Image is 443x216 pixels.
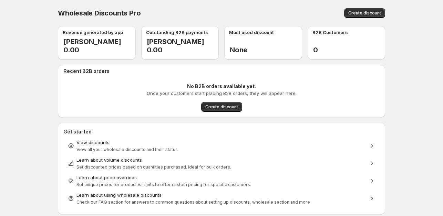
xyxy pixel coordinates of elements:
[63,29,123,36] p: Revenue generated by app
[229,29,274,36] p: Most used discount
[147,90,297,97] p: Once your customers start placing B2B orders, they will appear here.
[63,37,136,54] h2: [PERSON_NAME] 0.00
[187,83,256,90] p: No B2B orders available yet.
[76,156,367,163] div: Learn about volume discounts
[63,128,380,135] h2: Get started
[201,102,242,112] button: Create discount
[76,182,251,187] span: Set unique prices for product variants to offer custom pricing for specific customers.
[63,68,382,75] h2: Recent B2B orders
[344,8,385,18] button: Create discount
[205,104,238,110] span: Create discount
[146,29,208,36] p: Outstanding B2B payments
[76,147,178,152] span: View all your wholesale discounts and their status
[58,9,141,17] span: Wholesale Discounts Pro
[76,192,367,198] div: Learn about using wholesale discounts
[230,46,247,54] h2: None
[76,139,367,146] div: View discounts
[313,46,323,54] h2: 0
[312,29,348,36] p: B2B Customers
[76,164,231,170] span: Set discounted prices based on quantities purchased. Ideal for bulk orders.
[76,199,310,205] span: Check our FAQ section for answers to common questions about setting up discounts, wholesale secti...
[76,174,367,181] div: Learn about price overrides
[147,37,219,54] h2: [PERSON_NAME] 0.00
[348,10,381,16] span: Create discount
